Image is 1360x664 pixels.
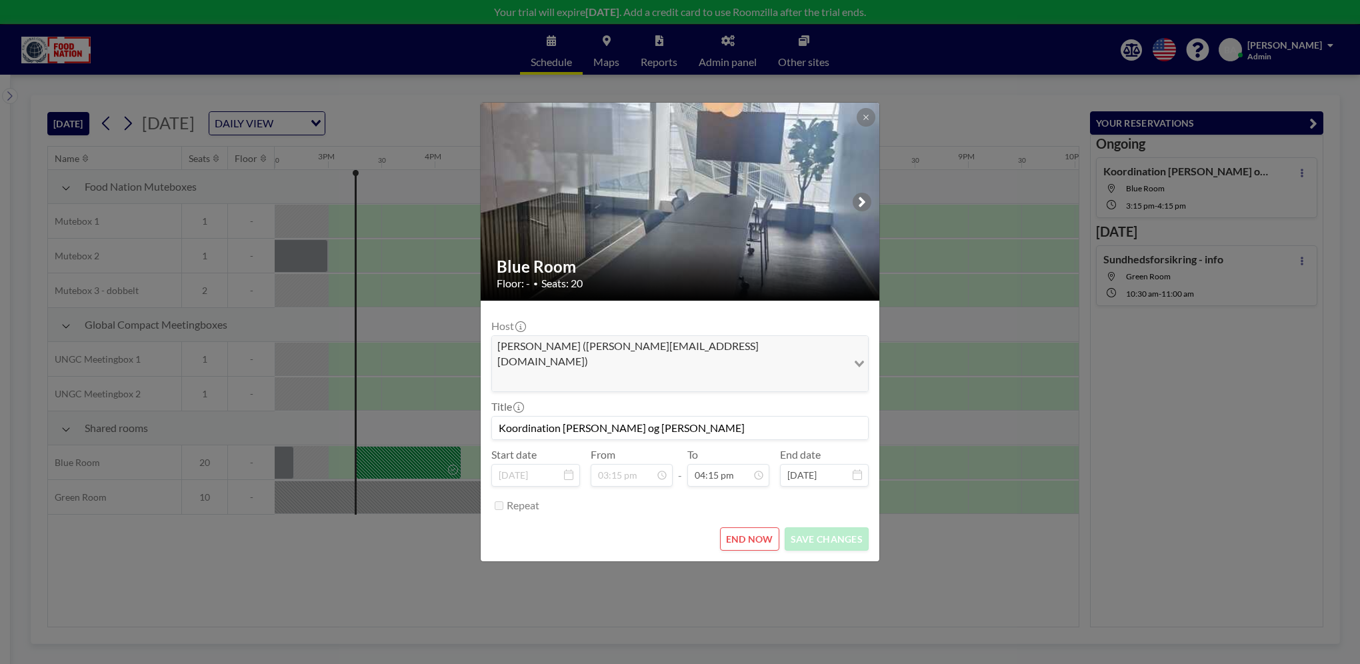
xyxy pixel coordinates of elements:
[780,448,821,461] label: End date
[492,336,868,391] div: Search for option
[533,279,538,289] span: •
[678,453,682,482] span: -
[497,257,865,277] h2: Blue Room
[720,527,779,551] button: END NOW
[491,448,537,461] label: Start date
[507,499,539,512] label: Repeat
[591,448,615,461] label: From
[491,319,525,333] label: Host
[497,277,530,290] span: Floor: -
[492,417,868,439] input: (No title)
[491,400,523,413] label: Title
[495,339,845,369] span: [PERSON_NAME] ([PERSON_NAME][EMAIL_ADDRESS][DOMAIN_NAME])
[541,277,583,290] span: Seats: 20
[687,448,698,461] label: To
[493,371,846,389] input: Search for option
[785,527,869,551] button: SAVE CHANGES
